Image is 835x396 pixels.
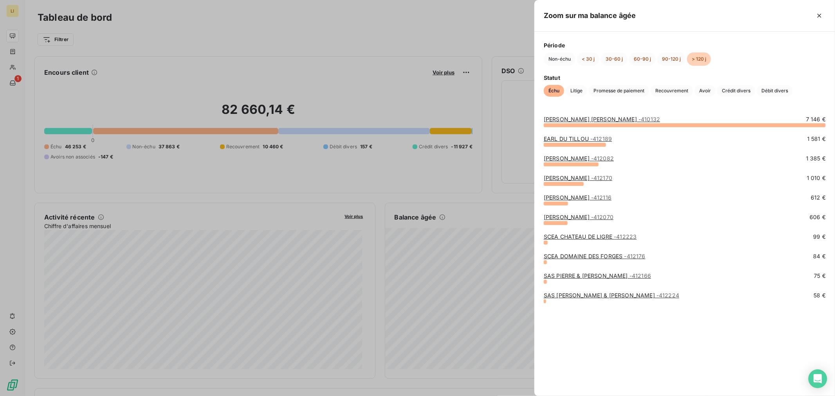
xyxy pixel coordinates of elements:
button: > 120 j [687,52,711,66]
span: - 412070 [591,214,613,220]
span: - 412116 [591,194,611,201]
button: Débit divers [757,85,793,97]
span: 606 € [810,213,826,221]
span: - 412170 [591,175,612,181]
a: [PERSON_NAME] [544,175,612,181]
a: SAS [PERSON_NAME] & [PERSON_NAME] [544,292,679,299]
a: [PERSON_NAME] [544,214,613,220]
button: 60-90 j [629,52,656,66]
a: [PERSON_NAME] [544,155,614,162]
span: - 412176 [624,253,646,259]
span: 75 € [814,272,826,280]
button: Avoir [694,85,716,97]
h5: Zoom sur ma balance âgée [544,10,636,21]
span: 99 € [813,233,826,241]
button: Litige [566,85,587,97]
span: Statut [544,74,826,82]
a: SCEA DOMAINE DES FORGES [544,253,646,259]
button: 30-60 j [601,52,628,66]
span: 1 385 € [806,155,826,162]
span: - 412189 [590,135,612,142]
button: 90-120 j [657,52,685,66]
span: - 410132 [638,116,660,122]
span: 612 € [811,194,826,202]
button: Non-échu [544,52,575,66]
span: 1 010 € [807,174,826,182]
a: SCEA CHATEAU DE LIGRE [544,233,637,240]
a: [PERSON_NAME] [PERSON_NAME] [544,116,660,122]
a: [PERSON_NAME] [544,194,611,201]
div: Open Intercom Messenger [808,369,827,388]
button: < 30 j [577,52,599,66]
button: Crédit divers [717,85,755,97]
button: Échu [544,85,564,97]
a: EARL DU TILLOU [544,135,612,142]
span: - 412224 [656,292,679,299]
span: - 412223 [614,233,637,240]
a: SAS PIERRE & [PERSON_NAME] [544,272,651,279]
span: - 412166 [629,272,651,279]
button: Recouvrement [651,85,693,97]
span: 7 146 € [806,115,826,123]
span: 84 € [813,252,826,260]
span: 1 581 € [807,135,826,143]
span: 58 € [813,292,826,299]
span: Période [544,41,826,49]
span: - 412082 [591,155,614,162]
button: Promesse de paiement [589,85,649,97]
